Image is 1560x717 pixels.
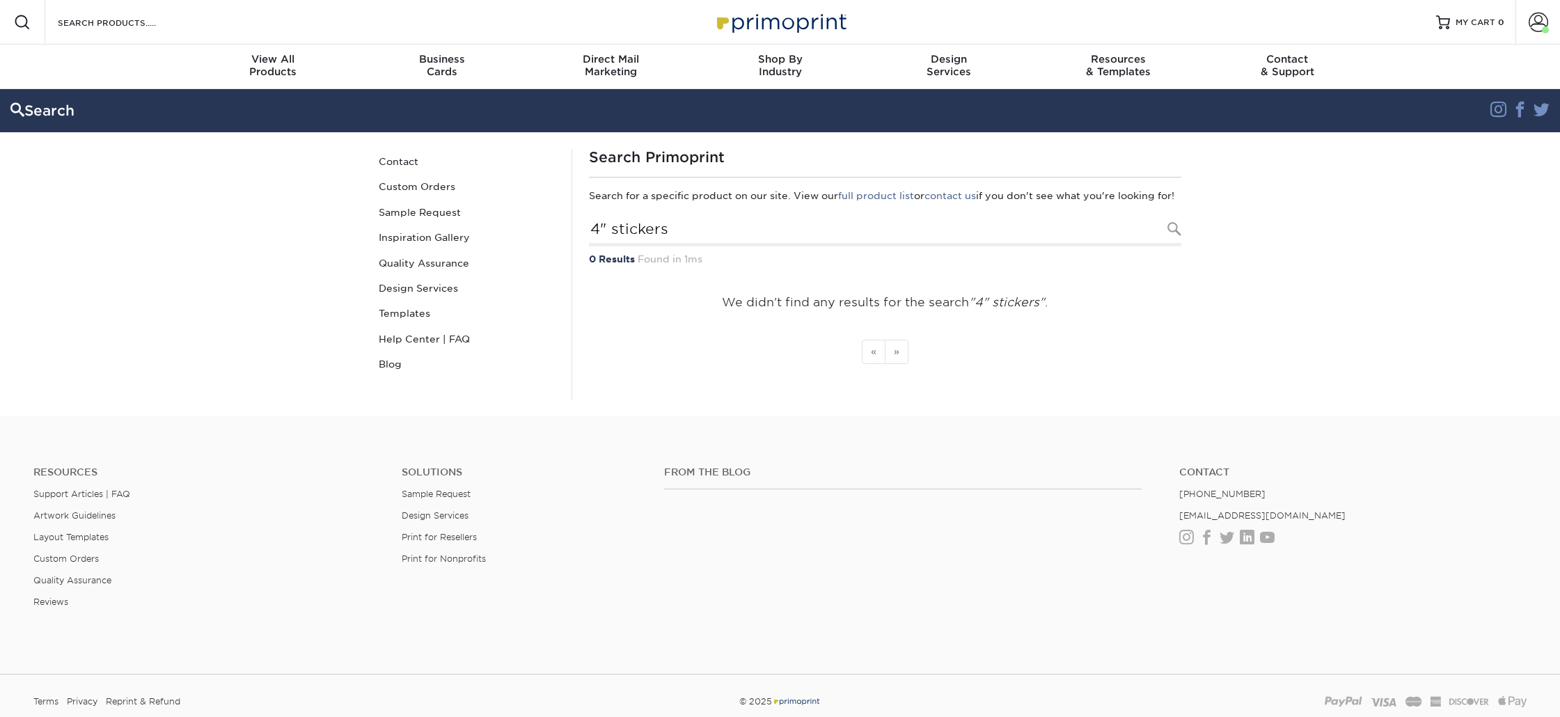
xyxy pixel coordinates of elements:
[357,53,526,78] div: Cards
[189,53,358,78] div: Products
[589,214,1181,246] input: Search Products...
[711,7,850,37] img: Primoprint
[589,294,1181,312] p: We didn't find any results for the search .
[33,466,381,478] h4: Resources
[589,189,1181,203] p: Search for a specific product on our site. View our or if you don't see what you're looking for!
[373,174,561,199] a: Custom Orders
[402,510,468,521] a: Design Services
[1034,53,1203,65] span: Resources
[528,691,1032,712] div: © 2025
[373,225,561,250] a: Inspiration Gallery
[589,149,1181,166] h1: Search Primoprint
[526,45,695,89] a: Direct MailMarketing
[373,251,561,276] a: Quality Assurance
[969,295,1045,309] em: "4" stickers"
[695,53,865,65] span: Shop By
[695,45,865,89] a: Shop ByIndustry
[1203,53,1372,78] div: & Support
[33,510,116,521] a: Artwork Guidelines
[402,532,477,542] a: Print for Resellers
[1498,17,1504,27] span: 0
[67,691,97,712] a: Privacy
[373,276,561,301] a: Design Services
[1034,53,1203,78] div: & Templates
[1203,45,1372,89] a: Contact& Support
[373,200,561,225] a: Sample Request
[838,190,914,201] a: full product list
[357,45,526,89] a: BusinessCards
[772,696,821,707] img: Primoprint
[33,691,58,712] a: Terms
[1203,53,1372,65] span: Contact
[33,532,109,542] a: Layout Templates
[865,45,1034,89] a: DesignServices
[402,489,471,499] a: Sample Request
[373,149,561,174] a: Contact
[357,53,526,65] span: Business
[189,53,358,65] span: View All
[1034,45,1203,89] a: Resources& Templates
[33,553,99,564] a: Custom Orders
[1179,489,1266,499] a: [PHONE_NUMBER]
[1456,17,1495,29] span: MY CART
[695,53,865,78] div: Industry
[1179,510,1346,521] a: [EMAIL_ADDRESS][DOMAIN_NAME]
[1179,466,1527,478] a: Contact
[33,597,68,607] a: Reviews
[589,253,635,265] strong: 0 Results
[865,53,1034,78] div: Services
[106,691,180,712] a: Reprint & Refund
[526,53,695,78] div: Marketing
[56,14,192,31] input: SEARCH PRODUCTS.....
[402,466,644,478] h4: Solutions
[526,53,695,65] span: Direct Mail
[865,53,1034,65] span: Design
[33,489,130,499] a: Support Articles | FAQ
[664,466,1142,478] h4: From the Blog
[33,575,111,585] a: Quality Assurance
[373,301,561,326] a: Templates
[373,326,561,352] a: Help Center | FAQ
[638,253,702,265] span: Found in 1ms
[189,45,358,89] a: View AllProducts
[373,352,561,377] a: Blog
[924,190,976,201] a: contact us
[402,553,486,564] a: Print for Nonprofits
